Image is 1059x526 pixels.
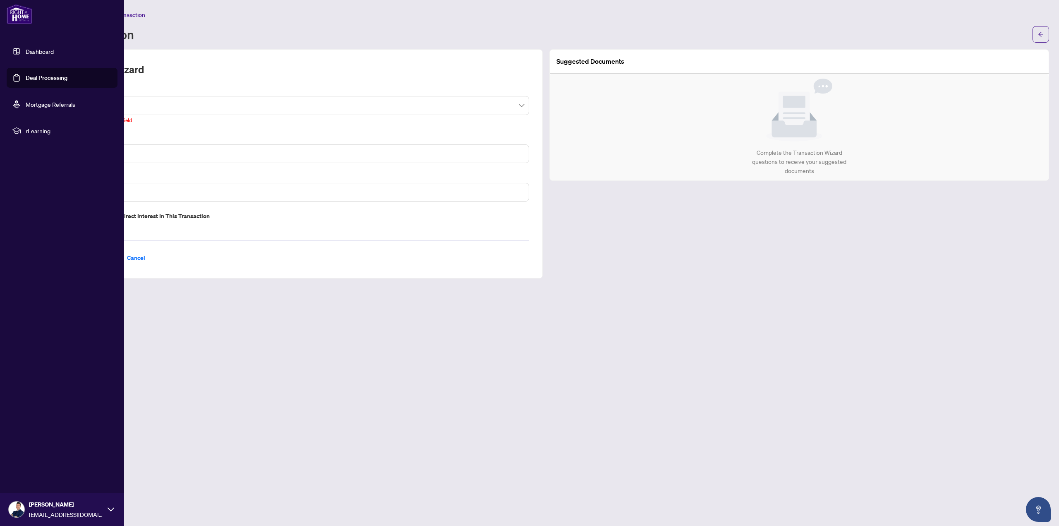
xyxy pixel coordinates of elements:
[120,251,152,265] button: Cancel
[26,48,54,55] a: Dashboard
[1026,497,1051,522] button: Open asap
[26,74,67,82] a: Deal Processing
[29,510,103,519] span: [EMAIL_ADDRESS][DOMAIN_NAME]
[9,502,24,517] img: Profile Icon
[57,86,529,95] label: Transaction Type
[1038,31,1044,37] span: arrow-left
[57,211,529,221] label: Do you have direct or indirect interest in this transaction
[7,4,32,24] img: logo
[556,56,624,67] article: Suggested Documents
[766,79,832,142] img: Null State Icon
[29,500,103,509] span: [PERSON_NAME]
[57,173,529,182] label: Property Address
[26,101,75,108] a: Mortgage Referrals
[743,148,855,175] div: Complete the Transaction Wizard questions to receive your suggested documents
[103,11,145,19] span: Add Transaction
[127,251,145,264] span: Cancel
[26,126,112,135] span: rLearning
[57,135,529,144] label: MLS ID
